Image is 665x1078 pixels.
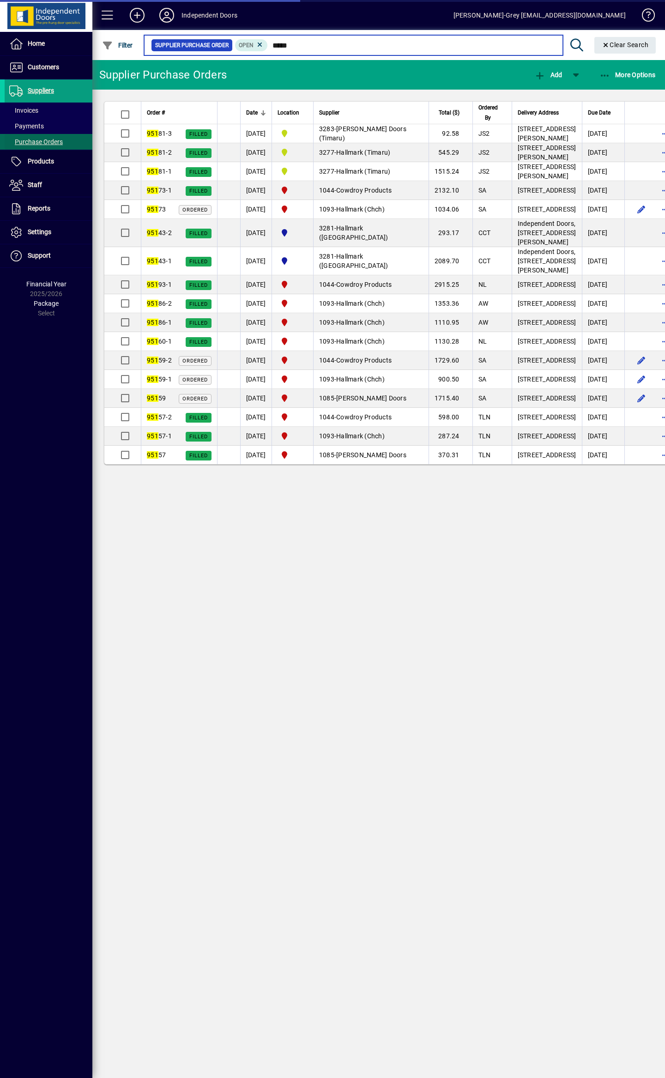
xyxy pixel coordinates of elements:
[319,357,334,364] span: 1044
[478,168,490,175] span: JS2
[478,375,487,383] span: SA
[429,162,472,181] td: 1515.24
[429,370,472,389] td: 900.50
[478,206,487,213] span: SA
[240,247,272,275] td: [DATE]
[147,257,158,265] em: 951
[429,124,472,143] td: 92.58
[147,130,172,137] span: 81-3
[182,396,208,402] span: Ordered
[181,8,237,23] div: Independent Doors
[634,372,649,387] button: Edit
[9,107,38,114] span: Invoices
[319,108,339,118] span: Supplier
[147,130,158,137] em: 951
[9,122,44,130] span: Payments
[313,219,429,247] td: -
[582,351,624,370] td: [DATE]
[634,391,649,406] button: Edit
[582,370,624,389] td: [DATE]
[429,389,472,408] td: 1715.40
[147,338,158,345] em: 951
[5,221,92,244] a: Settings
[512,247,582,275] td: Independent Doors, [STREET_ADDRESS][PERSON_NAME]
[147,432,172,440] span: 57-1
[9,138,63,145] span: Purchase Orders
[240,446,272,464] td: [DATE]
[435,108,468,118] div: Total ($)
[189,339,208,345] span: Filled
[429,275,472,294] td: 2915.25
[512,446,582,464] td: [STREET_ADDRESS]
[313,162,429,181] td: -
[512,370,582,389] td: [STREET_ADDRESS]
[147,281,158,288] em: 951
[147,319,158,326] em: 951
[5,197,92,220] a: Reports
[28,252,51,259] span: Support
[278,108,299,118] span: Location
[240,313,272,332] td: [DATE]
[512,162,582,181] td: [STREET_ADDRESS][PERSON_NAME]
[189,150,208,156] span: Filled
[319,125,334,133] span: 3283
[189,169,208,175] span: Filled
[28,40,45,47] span: Home
[147,168,172,175] span: 81-1
[278,336,308,347] span: Christchurch
[582,162,624,181] td: [DATE]
[189,434,208,440] span: Filled
[147,394,158,402] em: 951
[429,219,472,247] td: 293.17
[602,41,649,48] span: Clear Search
[582,446,624,464] td: [DATE]
[336,319,385,326] span: Hallmark (Chch)
[429,181,472,200] td: 2132.10
[189,131,208,137] span: Filled
[189,453,208,459] span: Filled
[313,124,429,143] td: -
[594,37,656,54] button: Clear
[147,338,172,345] span: 60-1
[478,149,490,156] span: JS2
[313,200,429,219] td: -
[189,320,208,326] span: Filled
[319,187,334,194] span: 1044
[240,294,272,313] td: [DATE]
[147,229,172,236] span: 43-2
[319,413,334,421] span: 1044
[512,427,582,446] td: [STREET_ADDRESS]
[5,56,92,79] a: Customers
[278,108,308,118] div: Location
[512,408,582,427] td: [STREET_ADDRESS]
[478,451,491,459] span: TLN
[240,124,272,143] td: [DATE]
[336,357,392,364] span: Cowdroy Products
[189,301,208,307] span: Filled
[313,294,429,313] td: -
[147,451,158,459] em: 951
[582,313,624,332] td: [DATE]
[336,168,390,175] span: Hallmark (Timaru)
[512,181,582,200] td: [STREET_ADDRESS]
[278,147,308,158] span: Timaru
[240,408,272,427] td: [DATE]
[235,39,268,51] mat-chip: Completion Status: Open
[240,370,272,389] td: [DATE]
[319,300,334,307] span: 1093
[582,247,624,275] td: [DATE]
[240,389,272,408] td: [DATE]
[429,427,472,446] td: 287.24
[240,351,272,370] td: [DATE]
[478,357,487,364] span: SA
[336,300,385,307] span: Hallmark (Chch)
[582,200,624,219] td: [DATE]
[319,281,334,288] span: 1044
[429,247,472,275] td: 2089.70
[319,319,334,326] span: 1093
[512,124,582,143] td: [STREET_ADDRESS][PERSON_NAME]
[147,187,172,194] span: 73-1
[147,375,158,383] em: 951
[313,143,429,162] td: -
[512,332,582,351] td: [STREET_ADDRESS]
